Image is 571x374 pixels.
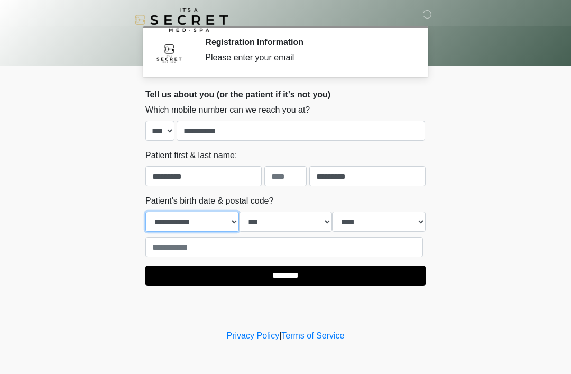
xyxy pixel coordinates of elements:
h2: Registration Information [205,37,410,47]
a: Privacy Policy [227,331,280,340]
div: Please enter your email [205,51,410,64]
h2: Tell us about you (or the patient if it's not you) [145,89,426,99]
label: Which mobile number can we reach you at? [145,104,310,116]
label: Patient first & last name: [145,149,237,162]
label: Patient's birth date & postal code? [145,195,273,207]
img: It's A Secret Med Spa Logo [135,8,228,32]
a: Terms of Service [281,331,344,340]
img: Agent Avatar [153,37,185,69]
a: | [279,331,281,340]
